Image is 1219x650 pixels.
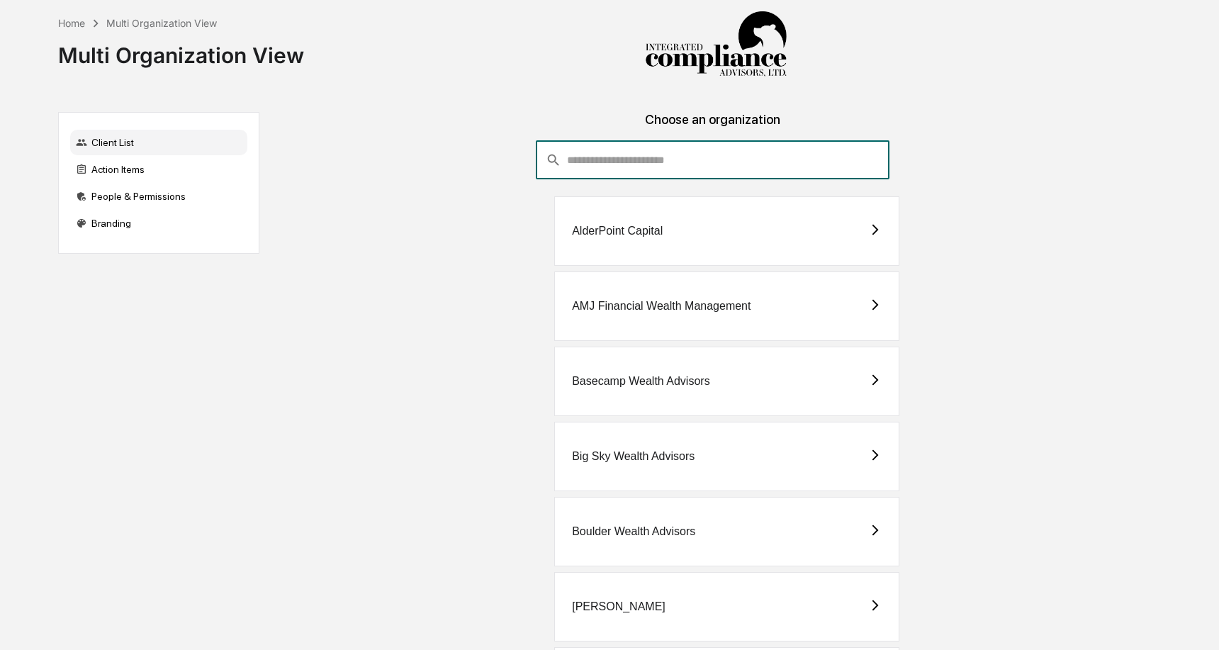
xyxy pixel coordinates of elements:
div: Choose an organization [271,112,1155,141]
div: People & Permissions [70,184,247,209]
div: Home [58,17,85,29]
div: Client List [70,130,247,155]
div: consultant-dashboard__filter-organizations-search-bar [536,141,889,179]
div: AMJ Financial Wealth Management [572,300,751,313]
div: Boulder Wealth Advisors [572,525,695,538]
div: Action Items [70,157,247,182]
div: Branding [70,211,247,236]
div: [PERSON_NAME] [572,600,665,613]
div: AlderPoint Capital [572,225,663,237]
div: Basecamp Wealth Advisors [572,375,709,388]
div: Big Sky Wealth Advisors [572,450,695,463]
img: Integrated Compliance Advisors [645,11,787,78]
div: Multi Organization View [58,31,304,68]
div: Multi Organization View [106,17,217,29]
